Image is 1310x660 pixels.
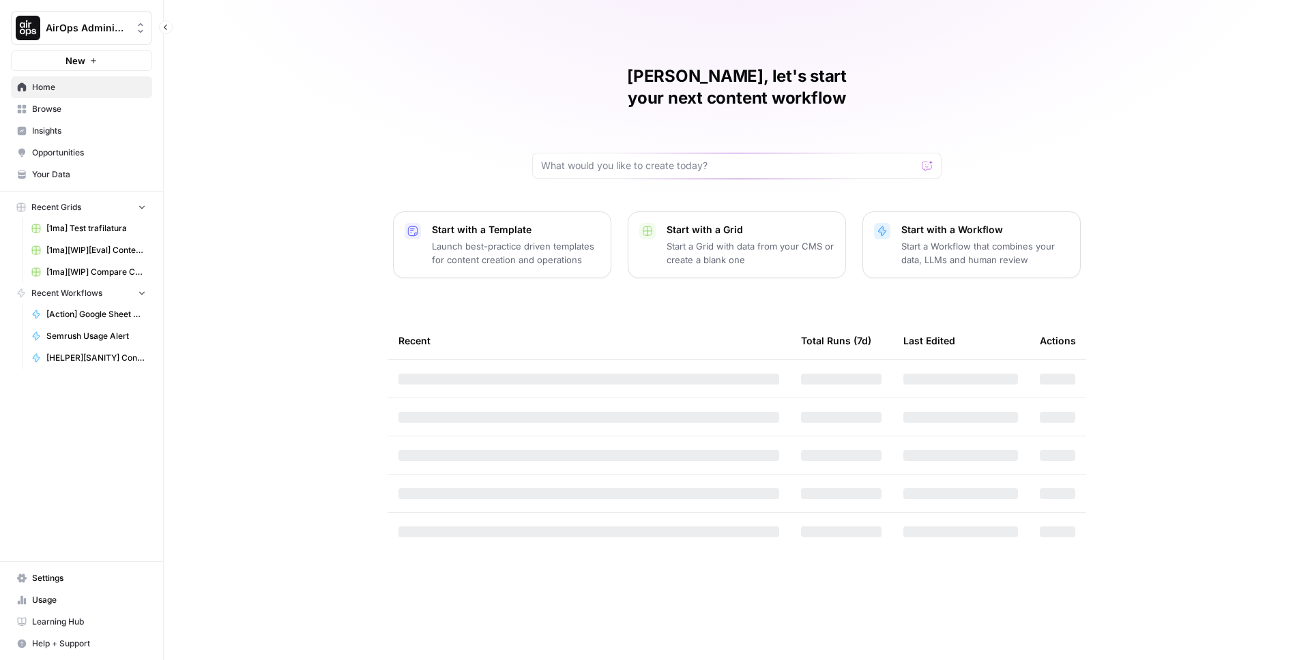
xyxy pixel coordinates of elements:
[628,211,846,278] button: Start with a GridStart a Grid with data from your CMS or create a blank one
[25,303,152,325] a: [Action] Google Sheet Create Spreadsheet
[32,81,146,93] span: Home
[398,322,779,359] div: Recent
[32,147,146,159] span: Opportunities
[11,283,152,303] button: Recent Workflows
[532,65,942,109] h1: [PERSON_NAME], let's start your next content workflow
[11,611,152,633] a: Learning Hub
[46,330,146,342] span: Semrush Usage Alert
[16,16,40,40] img: AirOps Administrative Logo
[432,223,600,237] p: Start with a Template
[25,325,152,347] a: Semrush Usage Alert
[32,572,146,584] span: Settings
[46,21,128,35] span: AirOps Administrative
[65,54,85,67] span: New
[393,211,611,278] button: Start with a TemplateLaunch best-practice driven templates for content creation and operations
[46,244,146,256] span: [1ma][WIP][Eval] Content Compare Grid
[25,261,152,283] a: [1ma][WIP] Compare Convert Content Format
[46,222,146,235] span: [1ma] Test trafilatura
[32,594,146,606] span: Usage
[11,120,152,142] a: Insights
[11,197,152,217] button: Recent Grids
[862,211,1081,278] button: Start with a WorkflowStart a Workflow that combines your data, LLMs and human review
[11,164,152,185] a: Your Data
[31,201,81,213] span: Recent Grids
[46,266,146,278] span: [1ma][WIP] Compare Convert Content Format
[32,103,146,115] span: Browse
[903,322,955,359] div: Last Edited
[32,616,146,628] span: Learning Hub
[667,239,834,267] p: Start a Grid with data from your CMS or create a blank one
[801,322,871,359] div: Total Runs (7d)
[11,567,152,589] a: Settings
[46,352,146,364] span: [HELPER][SANITY] Convert HTML into Blocks
[25,217,152,239] a: [1ma] Test trafilatura
[541,159,916,172] input: What would you like to create today?
[32,125,146,137] span: Insights
[1040,322,1076,359] div: Actions
[11,98,152,120] a: Browse
[11,633,152,655] button: Help + Support
[432,239,600,267] p: Launch best-practice driven templates for content creation and operations
[46,308,146,320] span: [Action] Google Sheet Create Spreadsheet
[901,239,1069,267] p: Start a Workflow that combines your data, LLMs and human review
[32,168,146,181] span: Your Data
[32,637,146,650] span: Help + Support
[11,589,152,611] a: Usage
[667,223,834,237] p: Start with a Grid
[11,142,152,164] a: Opportunities
[25,347,152,369] a: [HELPER][SANITY] Convert HTML into Blocks
[11,11,152,45] button: Workspace: AirOps Administrative
[25,239,152,261] a: [1ma][WIP][Eval] Content Compare Grid
[901,223,1069,237] p: Start with a Workflow
[11,76,152,98] a: Home
[31,287,102,299] span: Recent Workflows
[11,50,152,71] button: New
